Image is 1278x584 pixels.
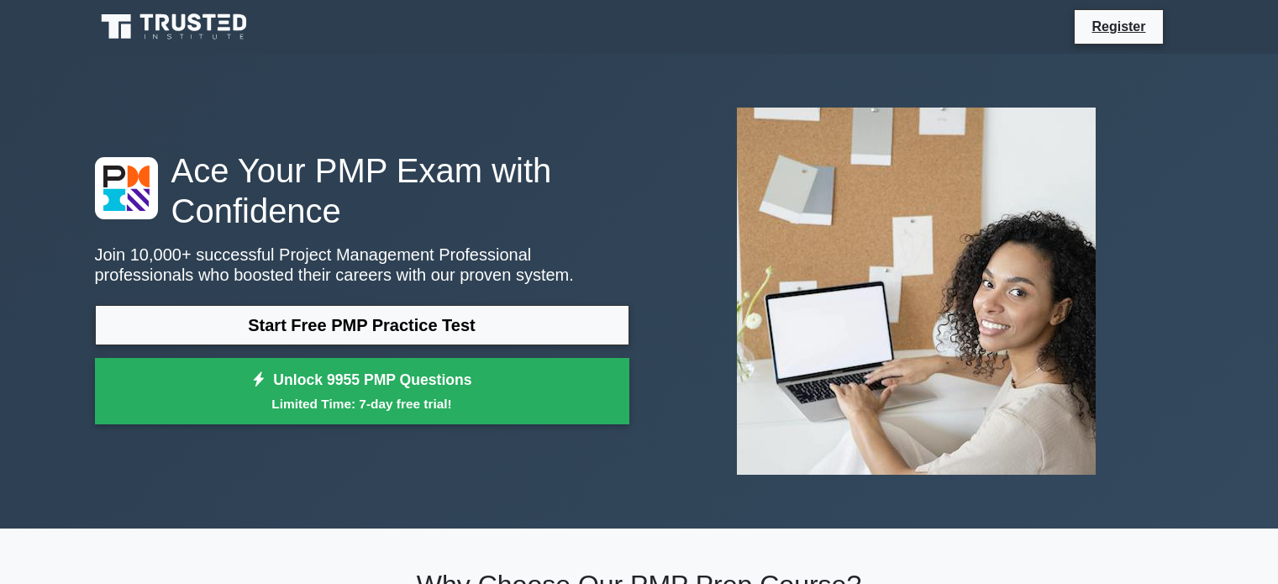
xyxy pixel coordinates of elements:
[1081,16,1155,37] a: Register
[116,394,608,413] small: Limited Time: 7-day free trial!
[95,150,629,231] h1: Ace Your PMP Exam with Confidence
[95,305,629,345] a: Start Free PMP Practice Test
[95,245,629,285] p: Join 10,000+ successful Project Management Professional professionals who boosted their careers w...
[95,358,629,425] a: Unlock 9955 PMP QuestionsLimited Time: 7-day free trial!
